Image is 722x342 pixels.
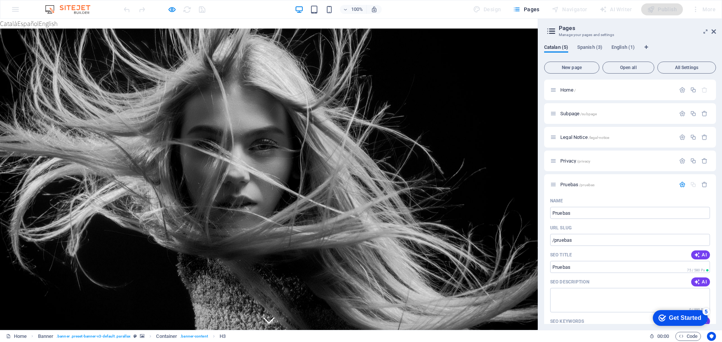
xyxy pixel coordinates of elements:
div: Duplicate [690,110,696,117]
div: Settings [679,181,686,188]
p: Name [550,198,563,204]
div: Get Started [22,8,55,15]
span: /pruebas [579,183,595,187]
span: AI [694,252,707,258]
span: / [574,88,576,92]
button: Usercentrics [707,332,716,341]
p: SEO Description [550,279,589,285]
div: Duplicate [690,134,696,140]
div: Settings [679,87,686,93]
span: Click to select. Double-click to edit [220,332,226,341]
div: Home/ [558,87,675,92]
div: Privacy/privacy [558,158,675,163]
input: Last part of the URL for this page [550,234,710,246]
h2: Pages [559,25,716,32]
span: Click to select. Double-click to edit [38,332,54,341]
span: /legal-notice [589,136,610,140]
span: . banner .preset-banner-v3-default .parallax [56,332,130,341]
span: Click to open page [560,87,576,93]
span: Click to open page [560,182,595,187]
div: 5 [56,2,63,9]
a: Click to cancel selection. Double-click to open Pages [6,332,27,341]
span: Click to open page [560,111,597,116]
input: The page title in search results and browser tabs [550,261,710,273]
nav: breadcrumb [38,332,226,341]
span: All Settings [661,65,713,70]
span: Calculated pixel length in search results [686,268,710,273]
div: Get Started 5 items remaining, 0% complete [6,4,61,20]
div: Settings [679,134,686,140]
span: English (1) [611,43,635,53]
p: SEO Keywords [550,318,584,324]
div: Legal Notice/legal-notice [558,135,675,140]
span: Pages [513,6,539,13]
div: Remove [701,181,708,188]
p: URL SLUG [550,225,572,231]
div: Pruebas/pruebas [558,182,675,187]
span: AI [694,279,707,285]
button: AI [691,250,710,259]
div: Remove [701,110,708,117]
span: Container [156,332,177,341]
span: Spanish (3) [577,43,602,53]
span: 00 00 [657,332,669,341]
span: Open all [606,65,651,70]
button: 100% [340,5,367,14]
span: . banner-content [180,332,208,341]
button: Pages [510,3,542,15]
a: Español [17,0,39,9]
p: SEO Title [550,252,572,258]
button: Code [675,332,701,341]
span: 75 / 580 Px [687,268,705,272]
button: Open all [602,62,654,74]
img: Editor Logo [43,5,100,14]
h6: 100% [351,5,363,14]
div: Language Tabs [544,44,716,59]
div: Remove [701,158,708,164]
span: New page [548,65,596,70]
div: Duplicate [690,87,696,93]
span: Code [679,332,698,341]
span: : [663,333,664,339]
div: Remove [701,134,708,140]
span: Catalan (5) [544,43,568,53]
span: /subpage [580,112,597,116]
div: Settings [679,158,686,164]
span: Click to open page [560,134,609,140]
label: Last part of the URL for this page [550,225,572,231]
button: New page [544,62,599,74]
h3: Manage your pages and settings [559,32,701,38]
a: English [39,0,58,9]
div: The startpage cannot be deleted [701,87,708,93]
div: Duplicate [690,158,696,164]
label: The page title in search results and browser tabs [550,252,572,258]
i: This element contains a background [140,334,144,338]
i: This element is a customizable preset [133,334,137,338]
div: Settings [679,110,686,117]
div: Subpage/subpage [558,111,675,116]
button: AI [691,277,710,286]
button: All Settings [657,62,716,74]
span: Click to open page [560,158,590,164]
span: /privacy [577,159,590,163]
